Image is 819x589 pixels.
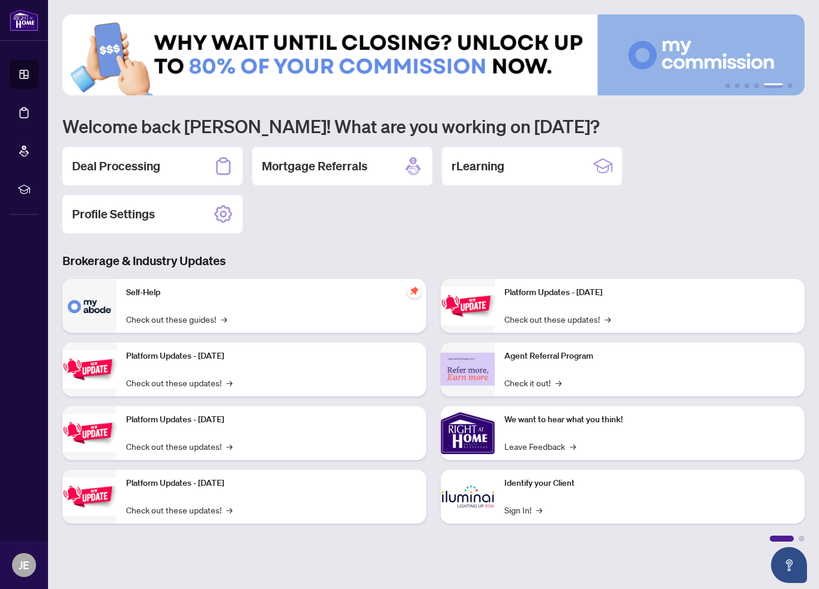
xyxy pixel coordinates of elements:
a: Check it out!→ [504,376,561,389]
h2: Deal Processing [72,158,160,175]
a: Leave Feedback→ [504,440,576,453]
h2: Mortgage Referrals [262,158,367,175]
span: → [536,503,542,516]
h1: Welcome back [PERSON_NAME]! What are you working on [DATE]? [62,115,805,137]
span: → [555,376,561,389]
a: Check out these updates!→ [126,376,232,389]
a: Check out these updates!→ [126,440,232,453]
img: Identify your Client [441,470,495,524]
span: JE [19,557,29,573]
a: Check out these updates!→ [126,503,232,516]
h2: rLearning [452,158,504,175]
span: pushpin [407,284,422,298]
p: Platform Updates - [DATE] [126,413,417,426]
img: Slide 4 [62,14,805,95]
p: Platform Updates - [DATE] [504,286,795,299]
p: Identify your Client [504,477,795,490]
button: 5 [764,83,783,88]
button: 6 [788,83,793,88]
h3: Brokerage & Industry Updates [62,253,805,269]
img: Platform Updates - July 8, 2025 [62,477,116,515]
p: We want to hear what you think! [504,413,795,426]
img: Platform Updates - July 21, 2025 [62,414,116,452]
button: 3 [745,83,749,88]
button: 2 [735,83,740,88]
span: → [226,440,232,453]
p: Platform Updates - [DATE] [126,350,417,363]
button: 4 [754,83,759,88]
span: → [605,312,611,326]
img: Self-Help [62,279,116,333]
img: Platform Updates - September 16, 2025 [62,350,116,388]
span: → [226,503,232,516]
p: Self-Help [126,286,417,299]
h2: Profile Settings [72,206,155,223]
button: Open asap [771,547,807,583]
p: Platform Updates - [DATE] [126,477,417,490]
span: → [226,376,232,389]
p: Agent Referral Program [504,350,795,363]
a: Check out these updates!→ [504,312,611,326]
img: Platform Updates - June 23, 2025 [441,287,495,324]
img: We want to hear what you think! [441,406,495,460]
a: Sign In!→ [504,503,542,516]
span: → [221,312,227,326]
img: Agent Referral Program [441,353,495,386]
a: Check out these guides!→ [126,312,227,326]
img: logo [10,9,38,31]
span: → [570,440,576,453]
button: 1 [725,83,730,88]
